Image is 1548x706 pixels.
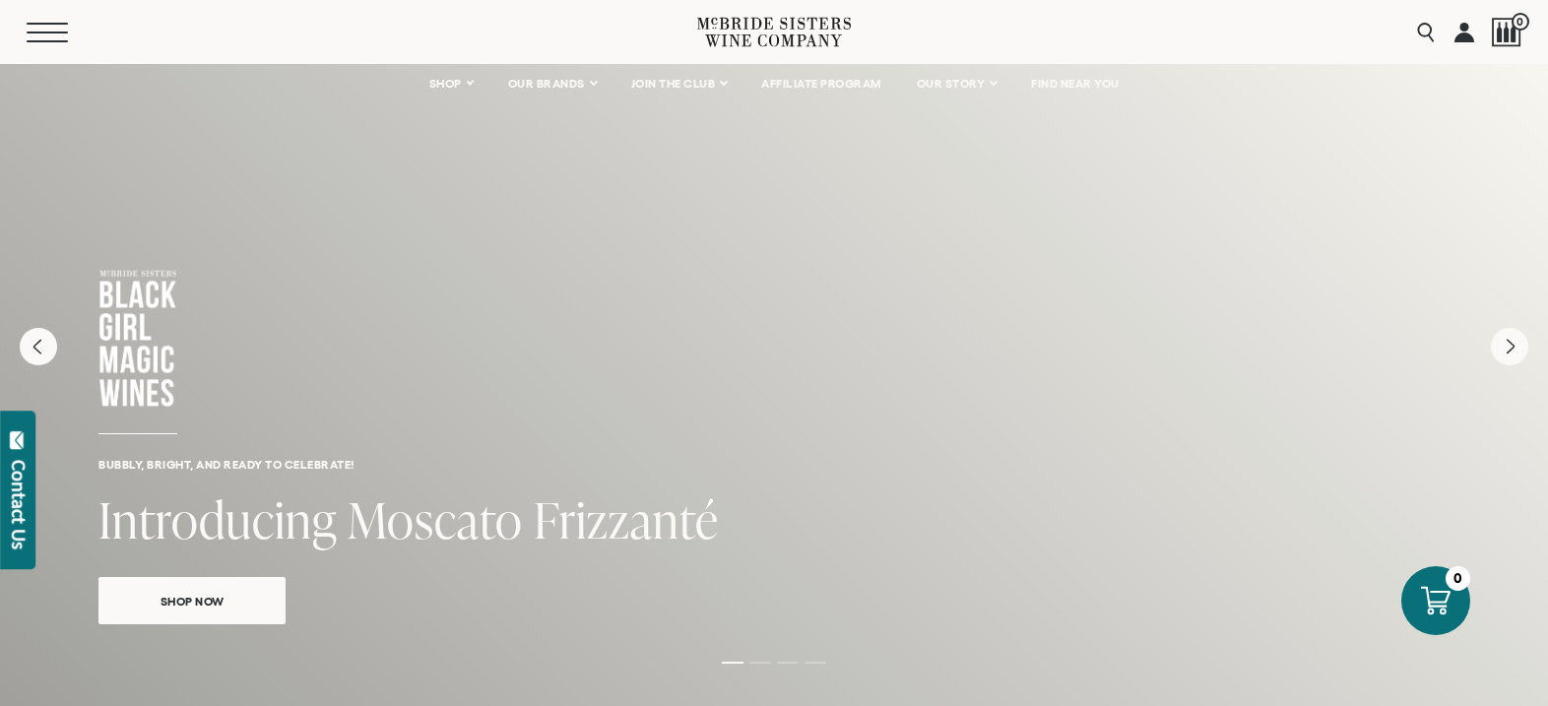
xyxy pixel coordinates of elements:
div: Contact Us [9,460,29,549]
span: Introducing [98,485,337,553]
span: AFFILIATE PROGRAM [761,77,881,91]
div: 0 [1446,566,1470,591]
span: OUR BRANDS [508,77,585,91]
li: Page dot 1 [722,662,743,664]
span: JOIN THE CLUB [631,77,716,91]
li: Page dot 3 [777,662,799,664]
span: OUR STORY [917,77,986,91]
a: JOIN THE CLUB [618,64,740,103]
span: FIND NEAR YOU [1031,77,1120,91]
li: Page dot 2 [749,662,771,664]
button: Previous [20,328,57,365]
span: Moscato [348,485,523,553]
a: OUR BRANDS [495,64,609,103]
span: SHOP [429,77,463,91]
button: Mobile Menu Trigger [27,23,97,42]
h6: Bubbly, bright, and ready to celebrate! [98,458,1450,471]
span: 0 [1512,13,1529,31]
a: FIND NEAR YOU [1018,64,1132,103]
a: Shop Now [98,577,286,624]
a: OUR STORY [904,64,1009,103]
a: SHOP [417,64,485,103]
span: Frizzanté [534,485,719,553]
span: Shop Now [126,590,259,612]
li: Page dot 4 [805,662,826,664]
button: Next [1491,328,1528,365]
a: AFFILIATE PROGRAM [748,64,894,103]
